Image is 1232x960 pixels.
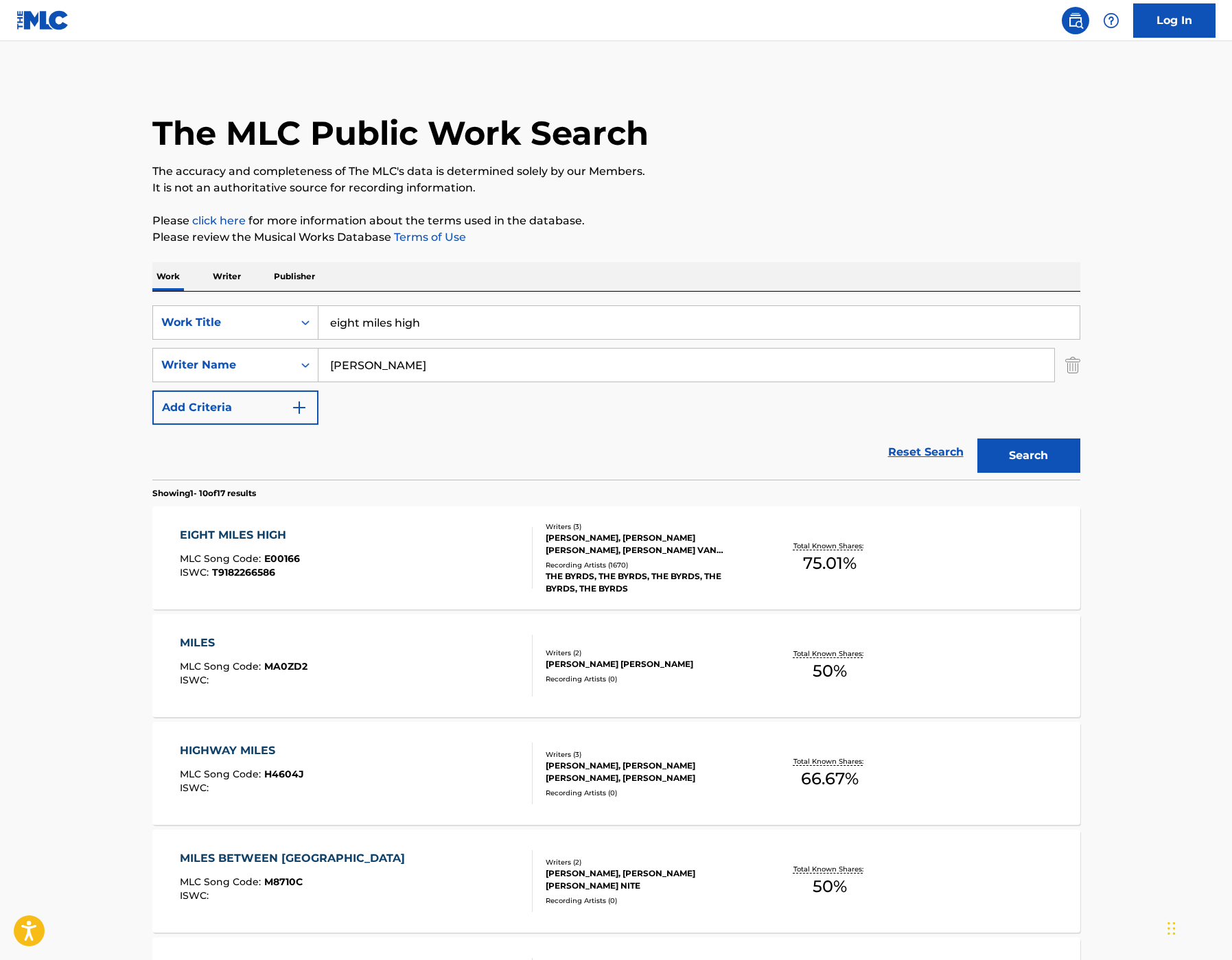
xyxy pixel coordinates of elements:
div: MILES BETWEEN [GEOGRAPHIC_DATA] [180,850,412,867]
p: The accuracy and completeness of The MLC's data is determined solely by our Members. [152,163,1080,180]
p: Total Known Shares: [793,541,867,551]
p: Writer [209,262,245,291]
div: THE BYRDS, THE BYRDS, THE BYRDS, THE BYRDS, THE BYRDS [546,570,753,595]
div: [PERSON_NAME], [PERSON_NAME] [PERSON_NAME], [PERSON_NAME] VAN [PERSON_NAME] [546,532,753,557]
div: Recording Artists ( 0 ) [546,895,753,906]
span: ISWC : [180,566,212,578]
div: [PERSON_NAME], [PERSON_NAME] [PERSON_NAME], [PERSON_NAME] [546,760,753,784]
div: MILES [180,635,307,651]
iframe: Chat Widget [1163,894,1232,960]
a: click here [192,214,246,227]
div: Recording Artists ( 1670 ) [546,560,753,570]
span: ISWC : [180,889,212,902]
span: MA0ZD2 [264,660,307,672]
span: ISWC : [180,674,212,686]
div: Recording Artists ( 0 ) [546,788,753,798]
div: [PERSON_NAME] [PERSON_NAME] [546,658,753,670]
div: Writers ( 2 ) [546,648,753,658]
div: Writer Name [161,357,285,373]
a: EIGHT MILES HIGHMLC Song Code:E00166ISWC:T9182266586Writers (3)[PERSON_NAME], [PERSON_NAME] [PERS... [152,506,1080,609]
span: MLC Song Code : [180,660,264,672]
p: Total Known Shares: [793,648,867,659]
a: MILES BETWEEN [GEOGRAPHIC_DATA]MLC Song Code:M8710CISWC:Writers (2)[PERSON_NAME], [PERSON_NAME] [... [152,830,1080,933]
div: Writers ( 3 ) [546,749,753,760]
a: HIGHWAY MILESMLC Song Code:H4604JISWC:Writers (3)[PERSON_NAME], [PERSON_NAME] [PERSON_NAME], [PER... [152,722,1080,825]
span: ISWC : [180,782,212,794]
img: Delete Criterion [1065,348,1080,382]
p: Total Known Shares: [793,864,867,874]
div: EIGHT MILES HIGH [180,527,300,543]
button: Add Criteria [152,390,318,425]
div: Drag [1167,908,1176,949]
span: M8710C [264,876,303,888]
img: MLC Logo [16,10,69,30]
span: T9182266586 [212,566,275,578]
span: MLC Song Code : [180,876,264,888]
a: MILESMLC Song Code:MA0ZD2ISWC:Writers (2)[PERSON_NAME] [PERSON_NAME]Recording Artists (0)Total Kn... [152,614,1080,717]
span: 66.67 % [801,766,859,791]
img: 9d2ae6d4665cec9f34b9.svg [291,399,307,416]
span: 50 % [813,659,847,683]
div: Recording Artists ( 0 ) [546,674,753,684]
p: Please for more information about the terms used in the database. [152,213,1080,229]
p: Showing 1 - 10 of 17 results [152,487,256,500]
div: Help [1097,7,1125,34]
a: Public Search [1062,7,1089,34]
span: 50 % [813,874,847,899]
span: 75.01 % [803,551,857,576]
img: search [1067,12,1084,29]
p: Total Known Shares: [793,756,867,766]
a: Terms of Use [391,231,466,244]
h1: The MLC Public Work Search [152,113,649,154]
p: Publisher [270,262,319,291]
div: [PERSON_NAME], [PERSON_NAME] [PERSON_NAME] NITE [546,867,753,892]
div: Work Title [161,314,285,331]
a: Reset Search [881,437,971,467]
div: Writers ( 3 ) [546,522,753,532]
p: Work [152,262,184,291]
div: Writers ( 2 ) [546,857,753,867]
img: help [1103,12,1119,29]
a: Log In [1133,3,1216,38]
p: Please review the Musical Works Database [152,229,1080,246]
span: MLC Song Code : [180,768,264,780]
div: HIGHWAY MILES [180,742,304,759]
form: Search Form [152,305,1080,480]
span: MLC Song Code : [180,552,264,565]
button: Search [977,438,1080,473]
span: H4604J [264,768,304,780]
p: It is not an authoritative source for recording information. [152,180,1080,196]
span: E00166 [264,552,300,565]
